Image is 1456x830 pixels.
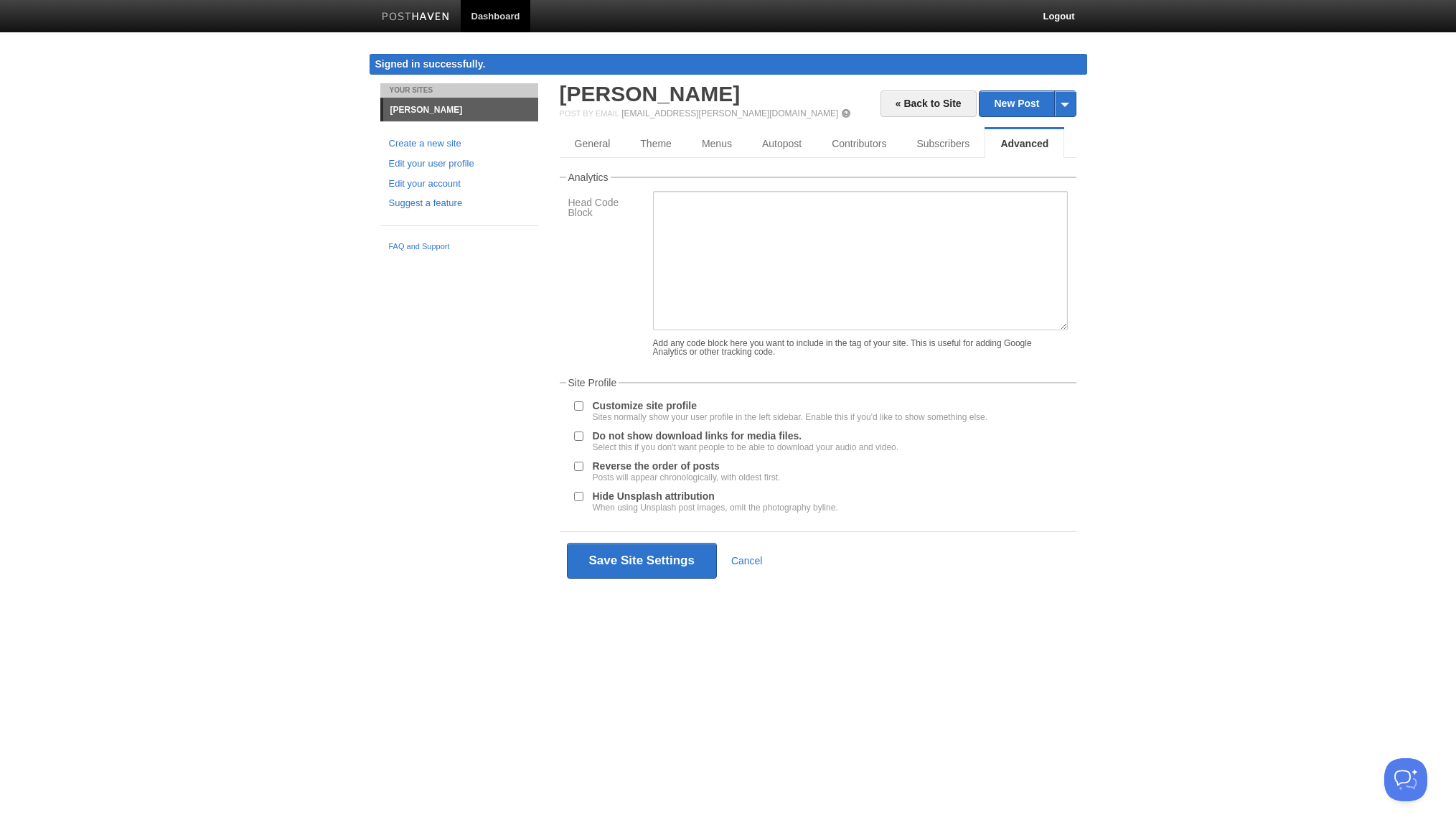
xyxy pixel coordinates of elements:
[625,129,687,158] a: Theme
[568,197,644,221] label: Head Code Block
[382,12,450,23] img: Posthaven-bar
[593,503,838,512] div: When using Unsplash post images, omit the photography byline.
[383,98,538,121] a: [PERSON_NAME]
[621,108,838,118] a: [EMAIL_ADDRESS][PERSON_NAME][DOMAIN_NAME]
[389,241,530,253] a: FAQ and Support
[593,401,988,421] label: Customize site profile
[389,177,530,192] a: Edit your account
[593,443,899,452] div: Select this if you don't want people to be able to download your audio and video.
[593,413,988,421] div: Sites normally show your user profile in the left sidebar. Enable this if you'd like to show some...
[653,339,1068,356] div: Add any code block here you want to include in the tag of your site. This is useful for adding Go...
[566,378,619,388] legend: Site Profile
[389,136,530,151] a: Create a new site
[980,91,1075,116] a: New Post
[731,555,763,566] a: Cancel
[985,129,1064,158] a: Advanced
[567,543,717,579] button: Save Site Settings
[901,129,985,158] a: Subscribers
[560,82,741,106] a: [PERSON_NAME]
[687,129,747,158] a: Menus
[560,109,619,118] span: Post by Email
[817,129,901,158] a: Contributors
[593,461,781,482] label: Reverse the order of posts
[389,196,530,211] a: Suggest a feature
[560,129,626,158] a: General
[389,157,530,172] a: Edit your user profile
[1384,758,1427,801] iframe: Help Scout Beacon - Open
[593,491,838,512] label: Hide Unsplash attribution
[593,473,781,482] div: Posts will appear chronologically, with oldest first.
[593,431,899,452] label: Do not show download links for media files.
[747,129,817,158] a: Autopost
[370,54,1087,75] div: Signed in successfully.
[880,90,977,117] a: « Back to Site
[380,83,538,98] li: Your Sites
[566,172,611,182] legend: Analytics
